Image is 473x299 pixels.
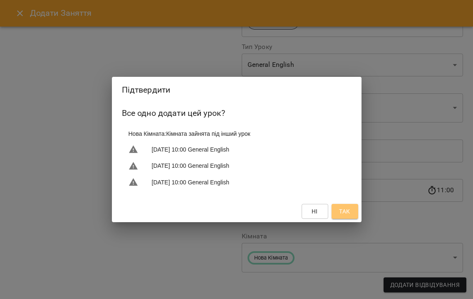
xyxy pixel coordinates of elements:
h6: Все одно додати цей урок? [122,107,352,120]
span: Ні [312,206,318,216]
button: Ні [302,204,328,219]
span: Так [339,206,350,216]
li: Нова Кімната : Кімната зайнята під інший урок [122,126,352,141]
li: [DATE] 10:00 General English [122,174,352,191]
li: [DATE] 10:00 General English [122,141,352,158]
button: Так [332,204,358,219]
li: [DATE] 10:00 General English [122,158,352,174]
h2: Підтвердити [122,83,352,96]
